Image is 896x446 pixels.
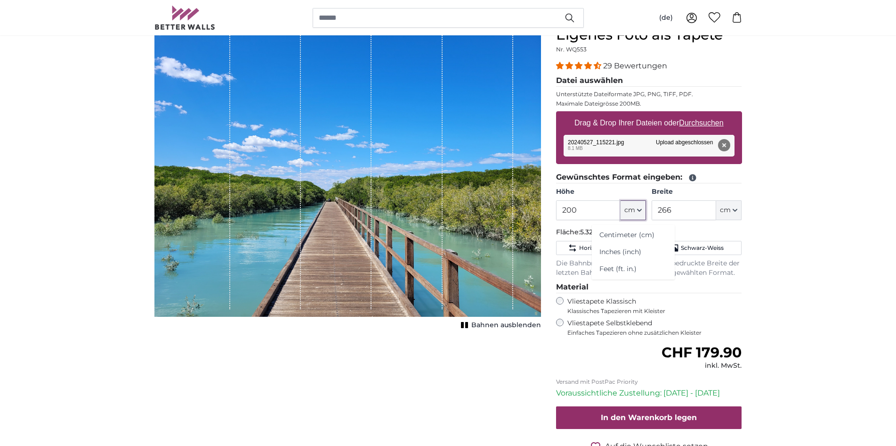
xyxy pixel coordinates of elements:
button: cm [621,200,646,220]
span: Einfaches Tapezieren ohne zusätzlichen Kleister [567,329,742,337]
div: inkl. MwSt. [662,361,742,371]
legend: Material [556,281,742,293]
img: Betterwalls [154,6,216,30]
label: Vliestapete Klassisch [567,297,734,315]
span: Bahnen ausblenden [471,321,541,330]
u: Durchsuchen [679,119,723,127]
span: cm [720,206,731,215]
legend: Datei auswählen [556,75,742,87]
span: 29 Bewertungen [603,61,667,70]
span: CHF 179.90 [662,344,742,361]
p: Fläche: [556,228,742,237]
span: Klassisches Tapezieren mit Kleister [567,307,734,315]
legend: Gewünschtes Format eingeben: [556,172,742,183]
p: Voraussichtliche Zustellung: [DATE] - [DATE] [556,388,742,399]
span: 4.34 stars [556,61,603,70]
span: 5.32m² [580,228,603,236]
label: Vliestapete Selbstklebend [567,319,742,337]
span: Schwarz-Weiss [681,244,724,252]
button: In den Warenkorb legen [556,406,742,429]
button: (de) [652,9,680,26]
p: Die Bahnbreite beträgt 50 cm. Die bedruckte Breite der letzten Bahn ergibt sich aus Ihrem gewählt... [556,259,742,278]
p: Unterstützte Dateiformate JPG, PNG, TIFF, PDF. [556,91,742,98]
button: cm [716,200,742,220]
button: Bahnen ausblenden [458,319,541,332]
button: Horizontal spiegeln [556,241,646,255]
span: In den Warenkorb legen [601,413,697,422]
label: Drag & Drop Ihrer Dateien oder [571,114,727,132]
div: 1 of 1 [154,26,541,332]
p: Versand mit PostPac Priority [556,378,742,386]
label: Breite [652,187,742,197]
span: Nr. WQ553 [556,46,587,53]
span: cm [624,206,635,215]
label: Höhe [556,187,646,197]
p: Maximale Dateigrösse 200MB. [556,100,742,107]
img: personalised-photo [154,26,541,317]
a: Inches (inch) [592,244,675,261]
button: Schwarz-Weiss [652,241,742,255]
span: Horizontal spiegeln [579,244,634,252]
a: Feet (ft. in.) [592,261,675,278]
a: Centimeter (cm) [592,227,675,244]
